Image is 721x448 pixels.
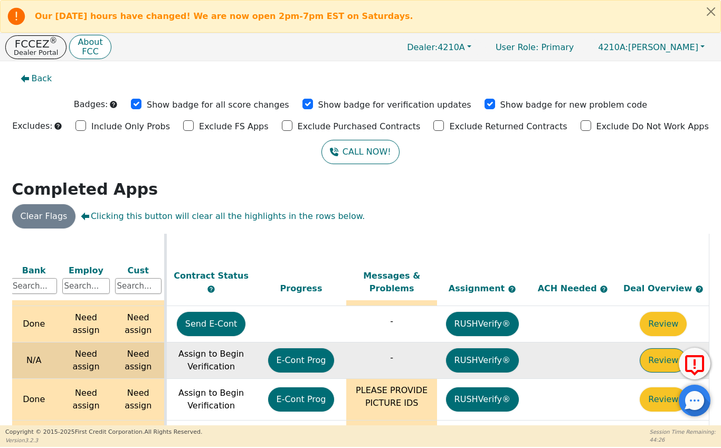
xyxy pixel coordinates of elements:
p: - [349,315,434,328]
p: Exclude FS Apps [199,120,269,133]
button: Dealer:4210A [396,39,482,55]
button: FCCEZ®Dealer Portal [5,35,67,59]
button: AboutFCC [69,35,111,60]
span: 4210A: [598,42,628,52]
td: Need assign [60,306,112,342]
button: Close alert [701,1,720,22]
button: Review [640,348,687,373]
span: All Rights Reserved. [144,428,202,435]
div: Bank [11,264,58,277]
p: Dealer Portal [14,49,58,56]
span: Deal Overview [623,283,704,293]
span: Dealer: [407,42,438,52]
td: Done [7,379,60,421]
span: ACH Needed [538,283,600,293]
span: Clicking this button will clear all the highlights in the rows below. [81,210,365,223]
p: Exclude Purchased Contracts [298,120,421,133]
p: Exclude Do Not Work Apps [596,120,709,133]
p: - [349,351,434,364]
td: Need assign [60,342,112,379]
td: Need assign [112,379,165,421]
span: 4210A [407,42,465,52]
strong: Completed Apps [12,180,158,198]
td: Need assign [60,379,112,421]
td: Need assign [112,306,165,342]
td: N/A [7,342,60,379]
button: Back [12,66,61,91]
p: About [78,38,102,46]
button: RUSHVerify® [446,348,519,373]
p: 44:26 [650,436,716,444]
td: Need assign [112,342,165,379]
p: Show badge for all score changes [147,99,289,111]
b: Our [DATE] hours have changed! We are now open 2pm-7pm EST on Saturdays. [35,11,413,21]
sup: ® [50,36,58,45]
p: Copyright © 2015- 2025 First Credit Corporation. [5,428,202,437]
input: Search... [115,278,162,294]
td: Assign to Begin Verification [165,379,256,421]
button: E-Cont Prog [268,348,335,373]
span: Back [32,72,52,85]
span: Contract Status [174,271,249,281]
button: RUSHVerify® [446,387,519,412]
p: Show badge for verification updates [318,99,471,111]
td: Assign to Begin Verification [165,342,256,379]
p: Primary [485,37,584,58]
p: Excludes: [12,120,52,132]
button: RUSHVerify® [446,312,519,336]
p: Session Time Remaining: [650,428,716,436]
button: Review [640,387,687,412]
button: Report Error to FCC [679,348,710,379]
p: FCC [78,47,102,56]
input: Search... [11,278,58,294]
div: Employ [62,264,110,277]
p: Show badge for new problem code [500,99,648,111]
a: User Role: Primary [485,37,584,58]
span: Assignment [449,283,508,293]
button: CALL NOW! [321,140,399,164]
span: User Role : [496,42,538,52]
p: Badges: [74,98,108,111]
p: Version 3.2.3 [5,436,202,444]
td: Done [7,306,60,342]
button: E-Cont Prog [268,387,335,412]
div: Messages & Problems [349,270,434,295]
span: [PERSON_NAME] [598,42,698,52]
p: FCCEZ [14,39,58,49]
button: 4210A:[PERSON_NAME] [587,39,716,55]
button: Review [640,312,687,336]
p: PLEASE PROVIDE PICTURE IDS [349,384,434,409]
div: Progress [259,282,344,295]
p: Include Only Probs [91,120,170,133]
div: Cust [115,264,162,277]
input: Search... [62,278,110,294]
button: Clear Flags [12,204,76,228]
p: Exclude Returned Contracts [449,120,567,133]
button: Send E-Cont [177,312,246,336]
